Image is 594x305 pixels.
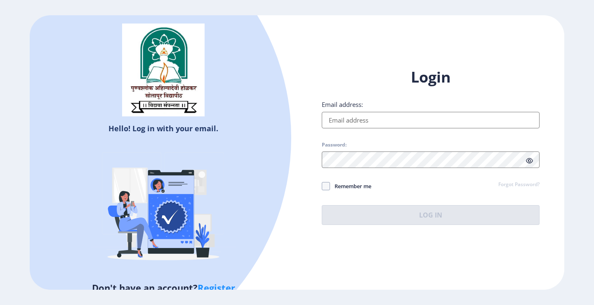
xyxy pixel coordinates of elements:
h5: Don't have an account? [36,281,291,294]
label: Password: [322,142,346,148]
button: Log In [322,205,540,225]
img: Verified-rafiki.svg [91,137,236,281]
a: Register [198,281,235,294]
input: Email address [322,112,540,128]
span: Remember me [330,181,371,191]
h1: Login [322,67,540,87]
label: Email address: [322,100,363,109]
a: Forgot Password? [498,181,540,189]
img: sulogo.png [122,24,205,117]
